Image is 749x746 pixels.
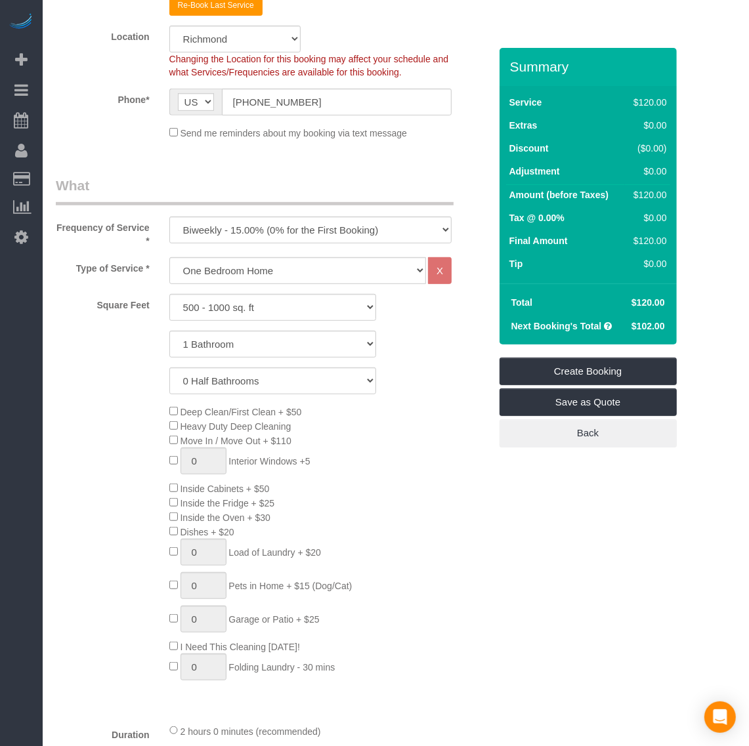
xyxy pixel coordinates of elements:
strong: Next Booking's Total [511,321,602,331]
span: Interior Windows +5 [228,456,310,466]
span: Folding Laundry - 30 mins [228,662,335,673]
legend: What [56,176,454,205]
label: Duration [46,724,160,741]
input: Phone* [222,89,452,115]
a: Back [500,419,677,447]
span: Load of Laundry + $20 [228,547,321,558]
span: Garage or Patio + $25 [228,614,319,625]
div: $120.00 [628,188,666,201]
span: Heavy Duty Deep Cleaning [181,421,291,432]
span: Inside the Fridge + $25 [181,498,275,508]
a: Create Booking [500,358,677,385]
div: $120.00 [628,96,666,109]
label: Service [509,96,542,109]
label: Tip [509,257,523,270]
span: Deep Clean/First Clean + $50 [181,407,302,417]
label: Adjustment [509,165,560,178]
span: Inside the Oven + $30 [181,512,270,523]
label: Amount (before Taxes) [509,188,609,201]
div: $0.00 [628,257,666,270]
div: $120.00 [628,234,666,247]
strong: Total [511,297,532,308]
div: $0.00 [628,119,666,132]
span: Changing the Location for this booking may affect your schedule and what Services/Frequencies are... [169,54,448,77]
div: $0.00 [628,211,666,224]
label: Square Feet [46,294,160,312]
div: $0.00 [628,165,666,178]
img: Automaid Logo [8,13,34,31]
span: Send me reminders about my booking via text message [181,128,408,138]
div: Open Intercom Messenger [704,701,736,733]
span: Move In / Move Out + $110 [181,436,291,446]
label: Frequency of Service * [46,217,160,247]
span: Pets in Home + $15 (Dog/Cat) [228,581,352,591]
span: Dishes + $20 [181,527,234,537]
label: Discount [509,142,549,155]
a: Save as Quote [500,388,677,416]
span: $102.00 [631,321,665,331]
label: Phone* [46,89,160,106]
label: Type of Service * [46,257,160,275]
span: 2 hours 0 minutes (recommended) [181,726,321,736]
label: Extras [509,119,538,132]
label: Tax @ 0.00% [509,211,565,224]
div: ($0.00) [628,142,666,155]
label: Final Amount [509,234,568,247]
label: Location [46,26,160,43]
span: I Need This Cleaning [DATE]! [181,642,300,652]
h3: Summary [510,59,670,74]
span: $120.00 [631,297,665,308]
span: Inside Cabinets + $50 [181,484,270,494]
